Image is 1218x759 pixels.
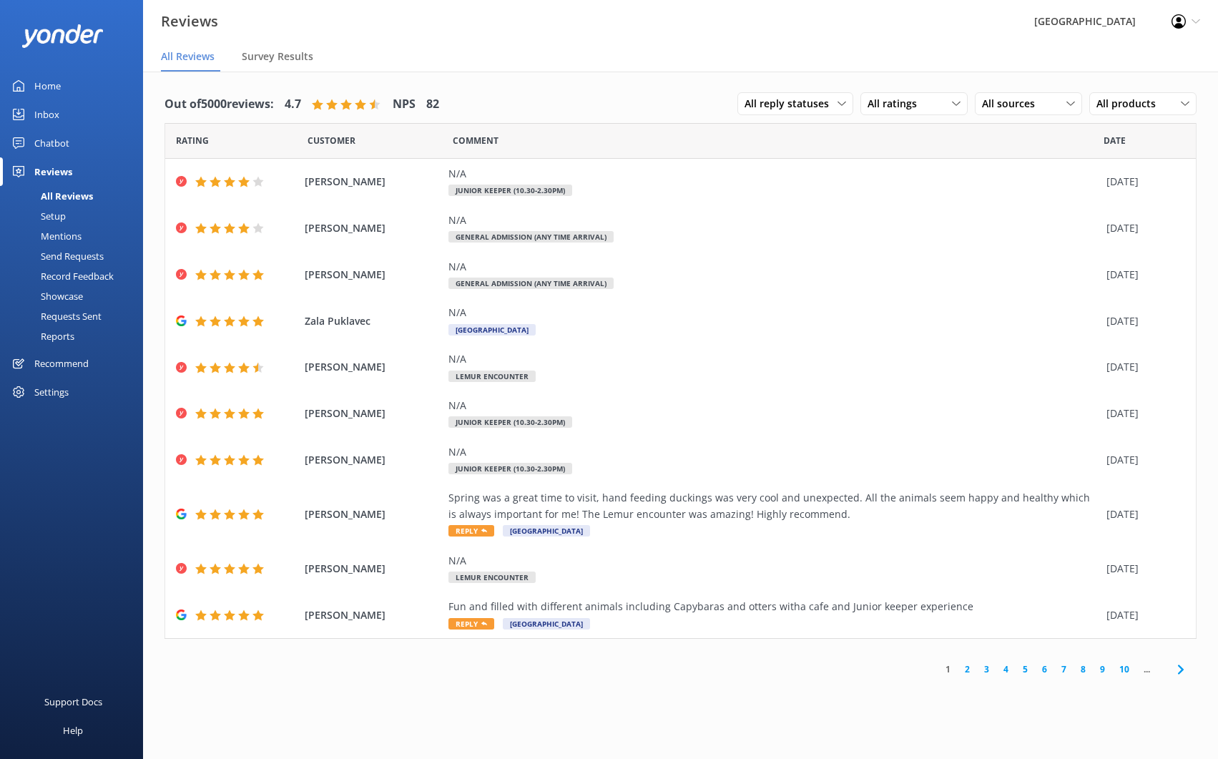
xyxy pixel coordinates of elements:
a: 10 [1112,662,1136,676]
div: Mentions [9,226,82,246]
span: Reply [448,618,494,630]
div: Help [63,716,83,745]
span: All ratings [868,96,925,112]
a: Setup [9,206,143,226]
h4: Out of 5000 reviews: [164,95,274,114]
span: [GEOGRAPHIC_DATA] [503,525,590,537]
a: 9 [1093,662,1112,676]
a: 2 [958,662,977,676]
a: Record Feedback [9,266,143,286]
a: Mentions [9,226,143,246]
div: Support Docs [44,687,102,716]
div: [DATE] [1106,359,1178,375]
div: [DATE] [1106,561,1178,577]
div: N/A [448,444,1099,460]
div: Settings [34,378,69,406]
span: [PERSON_NAME] [305,267,441,283]
span: General Admission (Any Time Arrival) [448,231,614,243]
div: Record Feedback [9,266,114,286]
img: yonder-white-logo.png [21,24,104,48]
a: 3 [977,662,996,676]
div: Chatbot [34,129,69,157]
div: [DATE] [1106,452,1178,468]
div: Spring was a great time to visit, hand feeding duckings was very cool and unexpected. All the ani... [448,490,1099,522]
div: Showcase [9,286,83,306]
div: Requests Sent [9,306,102,326]
span: Survey Results [242,49,313,64]
span: All reply statuses [745,96,838,112]
div: All Reviews [9,186,93,206]
span: All Reviews [161,49,215,64]
span: Junior Keeper (10.30-2.30pm) [448,463,572,474]
span: [GEOGRAPHIC_DATA] [448,324,536,336]
div: Reports [9,326,74,346]
span: [PERSON_NAME] [305,506,441,522]
a: 5 [1016,662,1035,676]
div: Home [34,72,61,100]
span: All sources [982,96,1043,112]
span: [PERSON_NAME] [305,220,441,236]
span: [PERSON_NAME] [305,452,441,468]
span: Question [453,134,499,147]
span: Reply [448,525,494,537]
h4: 82 [426,95,439,114]
div: [DATE] [1106,267,1178,283]
span: Junior Keeper (10.30-2.30pm) [448,416,572,428]
div: Fun and filled with different animals including Capybaras and otters witha cafe and Junior keeper... [448,599,1099,614]
span: [PERSON_NAME] [305,607,441,623]
div: Reviews [34,157,72,186]
div: Inbox [34,100,59,129]
a: Send Requests [9,246,143,266]
div: N/A [448,305,1099,320]
div: Setup [9,206,66,226]
span: [PERSON_NAME] [305,406,441,421]
span: ... [1136,662,1157,676]
div: N/A [448,166,1099,182]
h4: NPS [393,95,416,114]
div: Send Requests [9,246,104,266]
div: [DATE] [1106,220,1178,236]
span: Date [176,134,209,147]
a: 8 [1074,662,1093,676]
span: Date [1104,134,1126,147]
div: [DATE] [1106,506,1178,522]
span: General Admission (Any Time Arrival) [448,278,614,289]
div: N/A [448,398,1099,413]
h3: Reviews [161,10,218,33]
span: All products [1096,96,1164,112]
span: Lemur Encounter [448,371,536,382]
h4: 4.7 [285,95,301,114]
a: 1 [938,662,958,676]
div: N/A [448,259,1099,275]
span: Date [308,134,355,147]
a: Requests Sent [9,306,143,326]
div: N/A [448,351,1099,367]
div: N/A [448,553,1099,569]
a: All Reviews [9,186,143,206]
span: [PERSON_NAME] [305,359,441,375]
div: Recommend [34,349,89,378]
div: [DATE] [1106,313,1178,329]
span: [PERSON_NAME] [305,174,441,190]
div: [DATE] [1106,174,1178,190]
span: [GEOGRAPHIC_DATA] [503,618,590,630]
div: [DATE] [1106,607,1178,623]
a: 7 [1054,662,1074,676]
a: 4 [996,662,1016,676]
a: 6 [1035,662,1054,676]
div: [DATE] [1106,406,1178,421]
a: Showcase [9,286,143,306]
span: Junior Keeper (10.30-2.30pm) [448,185,572,196]
div: N/A [448,212,1099,228]
a: Reports [9,326,143,346]
span: Lemur Encounter [448,572,536,583]
span: Zala Puklavec [305,313,441,329]
span: [PERSON_NAME] [305,561,441,577]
